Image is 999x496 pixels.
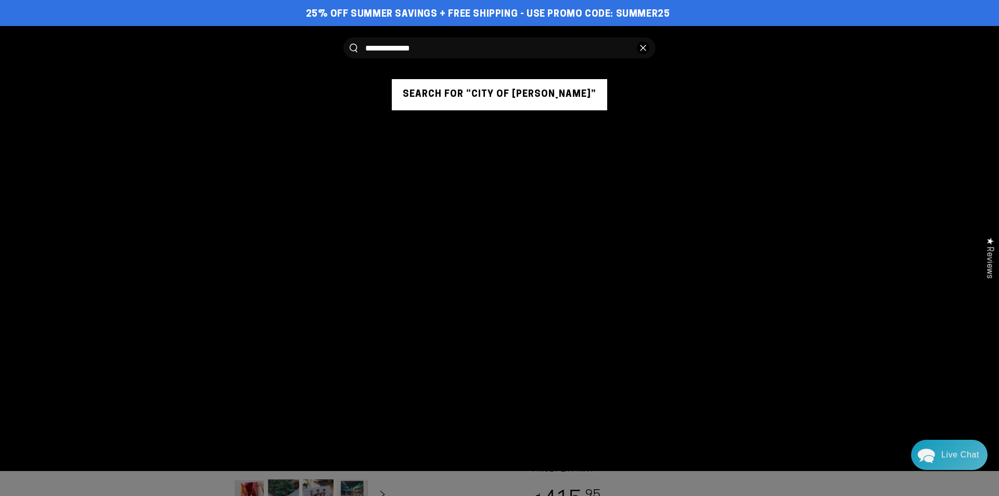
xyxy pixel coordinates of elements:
span: 25% off Summer Savings + Free Shipping - Use Promo Code: SUMMER25 [306,9,670,20]
div: Chat widget toggle [911,440,988,470]
button: Search our site [350,44,357,53]
button: Search for “city of [PERSON_NAME]” [392,79,607,110]
div: Click to open Judge.me floating reviews tab [979,229,999,287]
div: Contact Us Directly [941,440,979,470]
button: Close [637,42,649,54]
